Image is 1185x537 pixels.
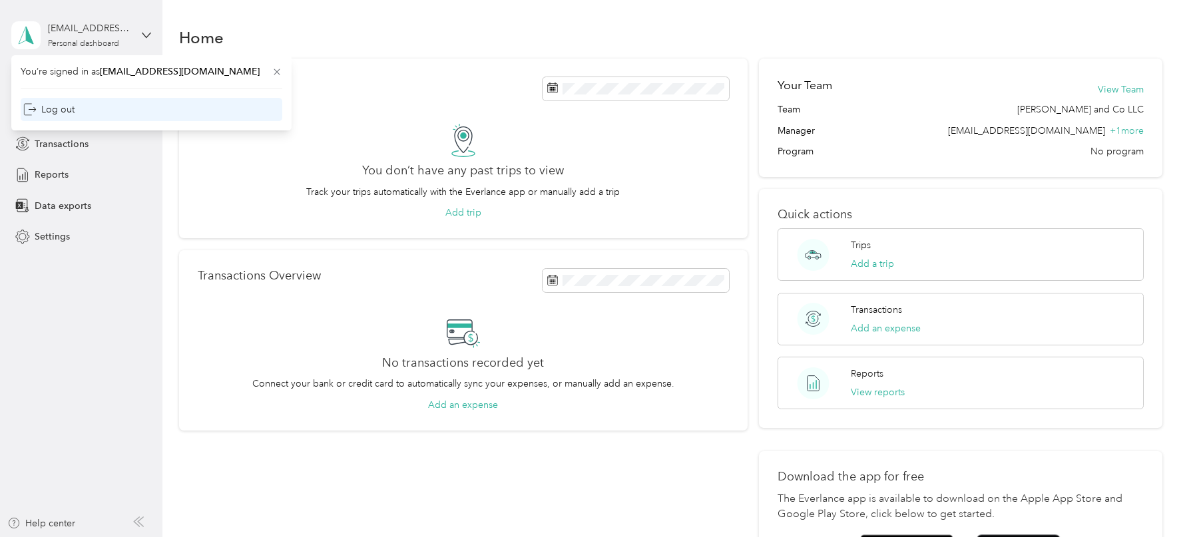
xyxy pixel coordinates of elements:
div: Personal dashboard [48,40,119,48]
span: Team [778,102,800,116]
button: View reports [851,385,905,399]
h2: You don’t have any past trips to view [362,164,564,178]
span: + 1 more [1110,125,1144,136]
span: Data exports [35,199,91,213]
p: Quick actions [778,208,1143,222]
p: Transactions [851,303,902,317]
p: Trips [851,238,871,252]
span: You’re signed in as [21,65,282,79]
button: Help center [7,516,75,530]
span: [PERSON_NAME] and Co LLC [1017,102,1144,116]
button: View Team [1098,83,1144,96]
p: Track your trips automatically with the Everlance app or manually add a trip [306,185,620,199]
div: Log out [23,102,75,116]
iframe: Everlance-gr Chat Button Frame [1110,462,1185,537]
p: Download the app for free [778,470,1143,484]
div: [EMAIL_ADDRESS][DOMAIN_NAME] [48,21,131,35]
p: The Everlance app is available to download on the Apple App Store and Google Play Store, click be... [778,491,1143,523]
span: [EMAIL_ADDRESS][DOMAIN_NAME] [948,125,1105,136]
h1: Home [179,31,224,45]
button: Add an expense [851,321,921,335]
p: Reports [851,367,883,381]
p: Transactions Overview [198,269,321,283]
span: Manager [778,124,815,138]
span: Settings [35,230,70,244]
button: Add a trip [851,257,894,271]
p: Connect your bank or credit card to automatically sync your expenses, or manually add an expense. [252,377,674,391]
h2: Your Team [778,77,832,94]
span: Reports [35,168,69,182]
h2: No transactions recorded yet [382,356,544,370]
span: Program [778,144,814,158]
span: Transactions [35,137,89,151]
span: No program [1090,144,1144,158]
span: [EMAIL_ADDRESS][DOMAIN_NAME] [100,66,260,77]
button: Add trip [445,206,481,220]
button: Add an expense [428,398,498,412]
